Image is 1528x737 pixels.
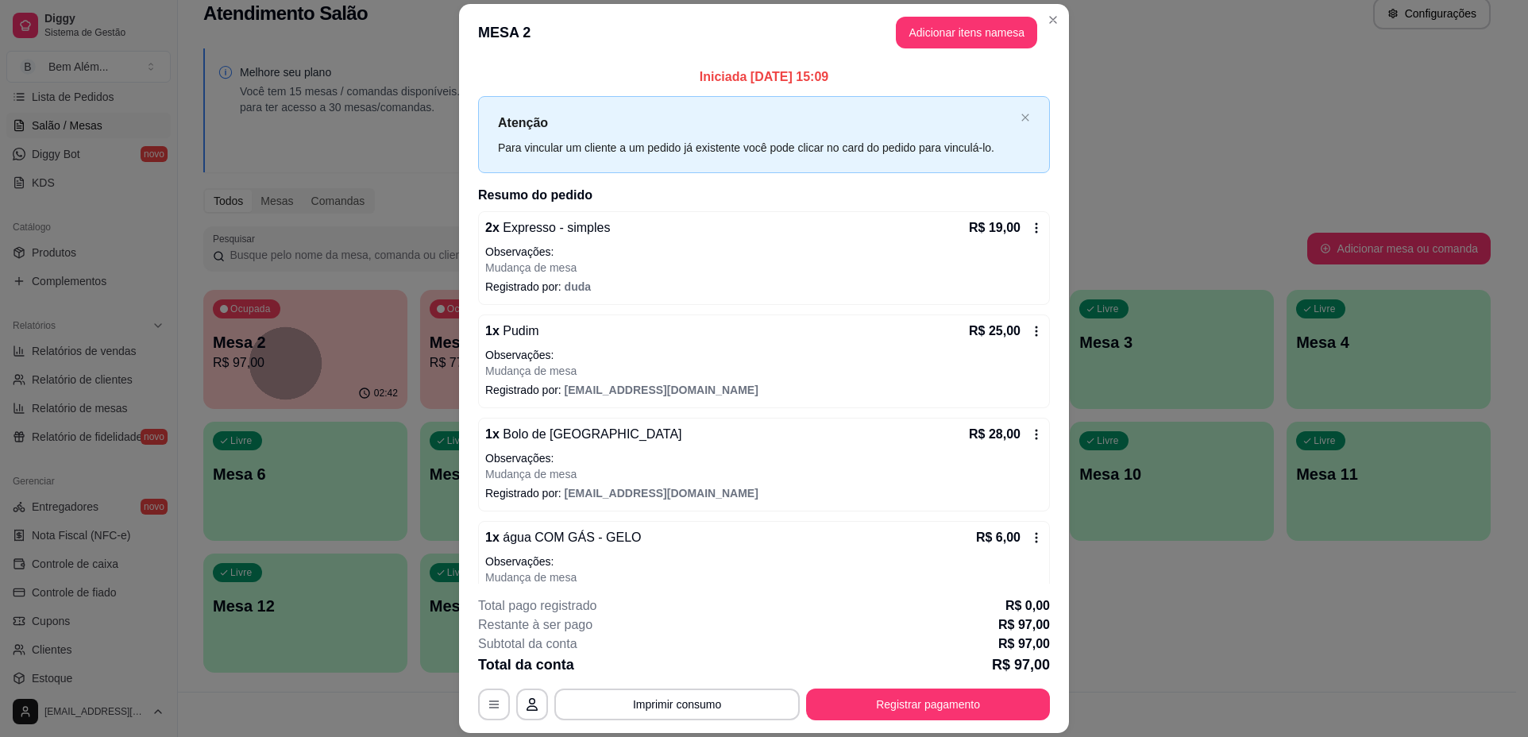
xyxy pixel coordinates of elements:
p: 2 x [485,218,610,237]
p: 1 x [485,322,539,341]
p: Registrado por: [485,485,1043,501]
span: água COM GÁS - GELO [500,531,642,544]
p: Registrado por: [485,279,1043,295]
header: MESA 2 [459,4,1069,61]
span: Bolo de [GEOGRAPHIC_DATA] [500,427,682,441]
p: Atenção [498,113,1014,133]
span: Expresso - simples [500,221,611,234]
p: R$ 97,00 [998,635,1050,654]
button: close [1021,113,1030,123]
p: Subtotal da conta [478,635,577,654]
p: Registrado por: [485,382,1043,398]
span: [EMAIL_ADDRESS][DOMAIN_NAME] [565,384,758,396]
p: Total pago registrado [478,596,596,615]
button: Adicionar itens namesa [896,17,1037,48]
div: Para vincular um cliente a um pedido já existente você pode clicar no card do pedido para vinculá... [498,139,1014,156]
p: Mudança de mesa [485,466,1043,482]
span: Pudim [500,324,539,338]
button: Close [1040,7,1066,33]
button: Imprimir consumo [554,689,800,720]
p: R$ 97,00 [992,654,1050,676]
p: 1 x [485,528,642,547]
p: Observações: [485,554,1043,569]
button: Registrar pagamento [806,689,1050,720]
span: [EMAIL_ADDRESS][DOMAIN_NAME] [565,487,758,500]
p: R$ 28,00 [969,425,1021,444]
p: Restante à ser pago [478,615,592,635]
p: Iniciada [DATE] 15:09 [478,68,1050,87]
p: Observações: [485,450,1043,466]
span: close [1021,113,1030,122]
p: Mudança de mesa [485,569,1043,585]
p: Total da conta [478,654,574,676]
p: R$ 6,00 [976,528,1021,547]
p: R$ 25,00 [969,322,1021,341]
p: Mudança de mesa [485,363,1043,379]
p: 1 x [485,425,682,444]
p: Mudança de mesa [485,260,1043,276]
p: R$ 97,00 [998,615,1050,635]
h2: Resumo do pedido [478,186,1050,205]
p: R$ 19,00 [969,218,1021,237]
p: R$ 0,00 [1005,596,1050,615]
p: Observações: [485,347,1043,363]
span: duda [565,280,591,293]
p: Observações: [485,244,1043,260]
